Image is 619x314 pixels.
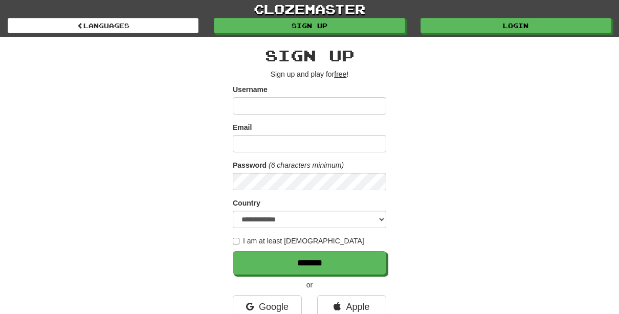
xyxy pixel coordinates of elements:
[233,69,386,79] p: Sign up and play for !
[8,18,198,33] a: Languages
[233,84,268,95] label: Username
[214,18,405,33] a: Sign up
[233,198,260,208] label: Country
[233,122,252,132] label: Email
[233,280,386,290] p: or
[233,160,267,170] label: Password
[233,236,364,246] label: I am at least [DEMOGRAPHIC_DATA]
[233,47,386,64] h2: Sign up
[421,18,611,33] a: Login
[334,70,346,78] u: free
[269,161,344,169] em: (6 characters minimum)
[233,238,239,244] input: I am at least [DEMOGRAPHIC_DATA]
